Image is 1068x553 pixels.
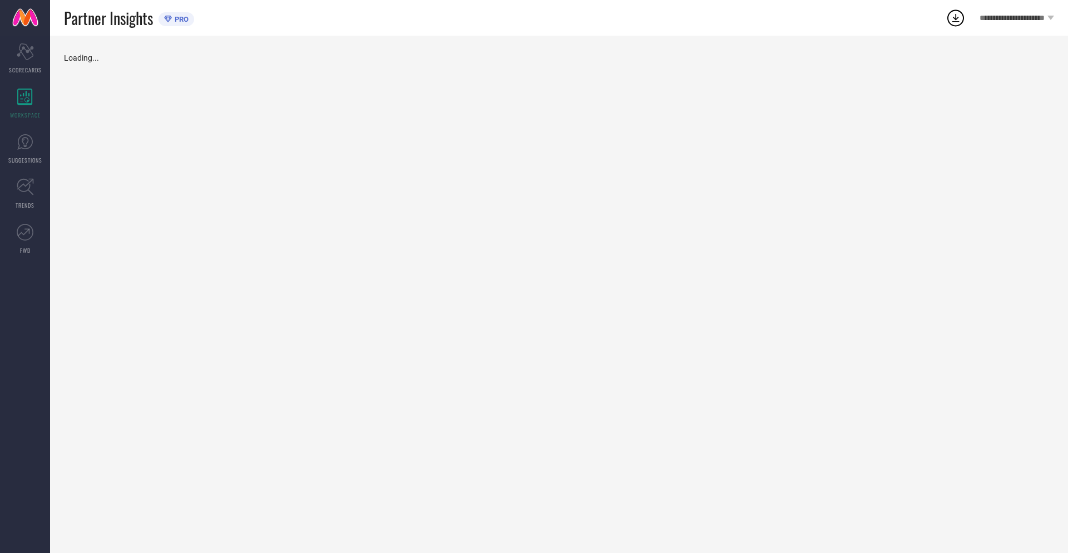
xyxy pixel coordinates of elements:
span: TRENDS [16,201,34,209]
span: Partner Insights [64,7,153,30]
span: FWD [20,246,31,255]
span: Loading... [64,53,99,62]
div: Open download list [946,8,966,28]
span: PRO [172,15,189,23]
span: SCORECARDS [9,66,42,74]
span: SUGGESTIONS [8,156,42,164]
span: WORKSPACE [10,111,41,119]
